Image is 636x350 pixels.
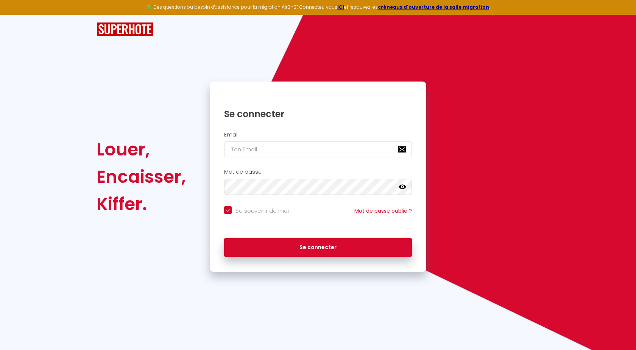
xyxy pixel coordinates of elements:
[354,207,412,215] a: Mot de passe oublié ?
[97,163,186,190] div: Encaisser,
[378,4,489,10] a: créneaux d'ouverture de la salle migration
[224,238,412,257] button: Se connecter
[224,169,412,175] h2: Mot de passe
[97,22,153,36] img: SuperHote logo
[97,136,186,163] div: Louer,
[224,108,412,120] h1: Se connecter
[224,132,412,138] h2: Email
[97,190,186,218] div: Kiffer.
[224,141,412,157] input: Ton Email
[337,4,344,10] a: ICI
